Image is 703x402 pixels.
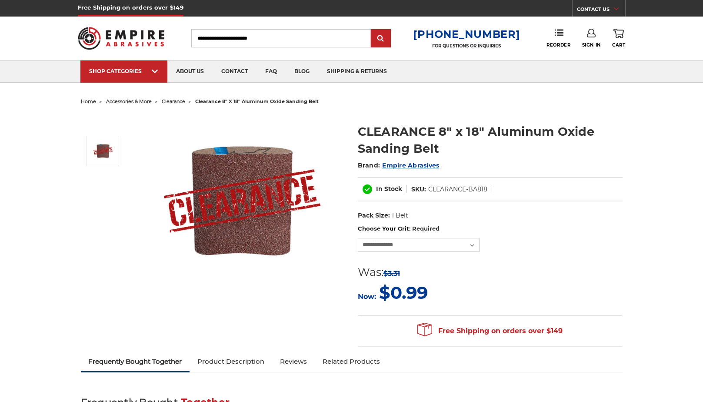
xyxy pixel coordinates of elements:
small: Required [412,225,440,232]
a: Related Products [315,352,388,371]
a: faq [257,60,286,83]
img: Empire Abrasives [78,21,165,55]
a: contact [213,60,257,83]
a: Reorder [546,29,570,47]
img: CLEARANCE 8" x 18" Aluminum Oxide Sanding Belt [92,140,114,162]
a: blog [286,60,318,83]
img: CLEARANCE 8" x 18" Aluminum Oxide Sanding Belt [155,114,329,288]
p: FOR QUESTIONS OR INQUIRIES [413,43,520,49]
span: Cart [612,42,625,48]
a: clearance [162,98,185,104]
h1: CLEARANCE 8" x 18" Aluminum Oxide Sanding Belt [358,123,623,157]
span: $0.99 [379,282,428,303]
a: Product Description [190,352,272,371]
dd: 1 Belt [392,211,408,220]
a: accessories & more [106,98,152,104]
span: Brand: [358,161,380,169]
span: clearance 8" x 18" aluminum oxide sanding belt [195,98,319,104]
span: $3.31 [383,269,400,278]
span: In Stock [376,185,402,193]
a: Frequently Bought Together [81,352,190,371]
span: Free Shipping on orders over $149 [417,322,563,340]
input: Submit [372,30,390,47]
a: home [81,98,96,104]
a: Cart [612,29,625,48]
a: Empire Abrasives [382,161,439,169]
a: shipping & returns [318,60,396,83]
a: Reviews [272,352,315,371]
span: Now: [358,292,376,301]
a: about us [167,60,213,83]
dt: Pack Size: [358,211,390,220]
a: [PHONE_NUMBER] [413,28,520,40]
dd: CLEARANCE-BA818 [428,185,487,194]
label: Choose Your Grit: [358,224,623,233]
dt: SKU: [411,185,426,194]
a: CONTACT US [577,4,625,17]
span: Sign In [582,42,601,48]
span: Reorder [546,42,570,48]
div: Was: [358,264,428,281]
div: SHOP CATEGORIES [89,68,159,74]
